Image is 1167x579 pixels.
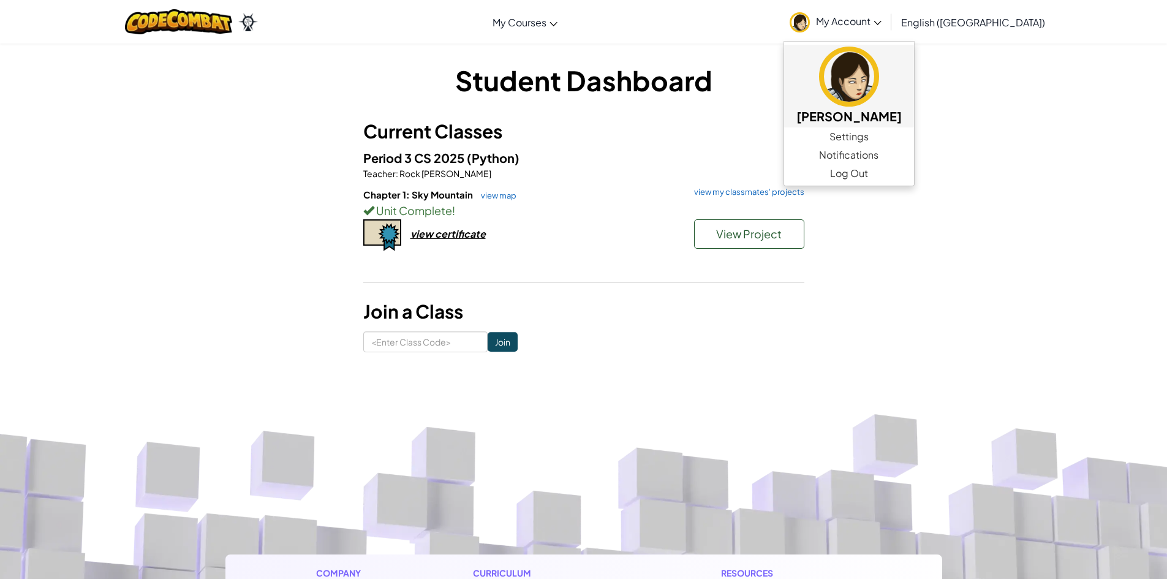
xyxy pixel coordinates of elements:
h1: Student Dashboard [363,61,804,99]
div: view certificate [410,227,486,240]
a: view my classmates' projects [688,188,804,196]
h3: Current Classes [363,118,804,145]
a: My Courses [486,6,564,39]
a: Settings [784,127,914,146]
span: ! [452,203,455,218]
span: Unit Complete [374,203,452,218]
h3: Join a Class [363,298,804,325]
span: Notifications [819,148,878,162]
a: Notifications [784,146,914,164]
span: English ([GEOGRAPHIC_DATA]) [901,16,1045,29]
span: My Account [816,15,882,28]
img: avatar [790,12,810,32]
span: (Python) [467,150,519,165]
a: view certificate [363,227,486,240]
a: Log Out [784,164,914,183]
img: CodeCombat logo [125,9,232,34]
a: My Account [784,2,888,41]
img: avatar [819,47,879,107]
a: [PERSON_NAME] [784,45,914,127]
input: <Enter Class Code> [363,331,488,352]
img: Ozaria [238,13,258,31]
span: Period 3 CS 2025 [363,150,467,165]
span: View Project [716,227,782,241]
img: certificate-icon.png [363,219,401,251]
span: Teacher [363,168,396,179]
a: view map [475,191,516,200]
span: Chapter 1: Sky Mountain [363,189,475,200]
a: English ([GEOGRAPHIC_DATA]) [895,6,1051,39]
input: Join [488,332,518,352]
span: Rock [PERSON_NAME] [398,168,491,179]
span: : [396,168,398,179]
h5: [PERSON_NAME] [796,107,902,126]
button: View Project [694,219,804,249]
span: My Courses [493,16,546,29]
